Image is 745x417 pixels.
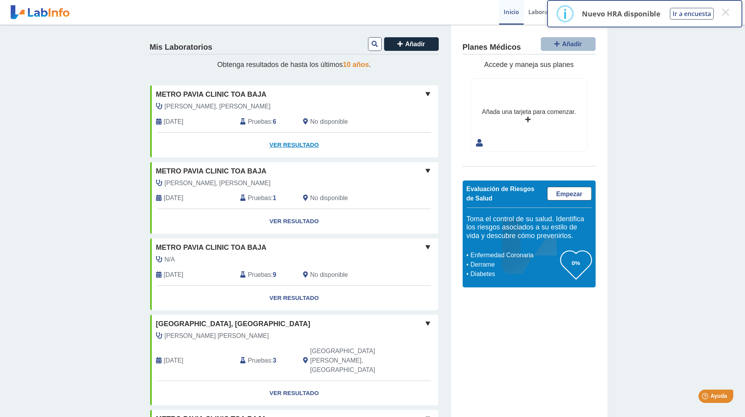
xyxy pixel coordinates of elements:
[467,215,592,240] h5: Toma el control de su salud. Identifica los riesgos asociados a su estilo de vida y descubre cómo...
[156,89,267,100] span: Metro Pavia Clinic Toa Baja
[150,43,212,52] h4: Mis Laboratorios
[310,270,348,280] span: No disponible
[582,9,661,18] p: Nuevo HRA disponible
[273,195,276,201] b: 1
[156,242,267,253] span: Metro Pavia Clinic Toa Baja
[248,270,271,280] span: Pruebas
[165,331,269,341] span: Rosado Rivera, Billy
[150,381,438,406] a: Ver Resultado
[547,187,592,200] a: Empezar
[150,133,438,157] a: Ver Resultado
[150,286,438,310] a: Ver Resultado
[541,37,596,51] button: Añadir
[248,117,271,126] span: Pruebas
[310,193,348,203] span: No disponible
[343,61,369,69] span: 10 años
[405,41,425,47] span: Añadir
[248,193,271,203] span: Pruebas
[164,117,183,126] span: 2025-09-02
[234,193,297,203] div: :
[164,193,183,203] span: 2024-06-28
[234,270,297,280] div: :
[273,118,276,125] b: 6
[310,347,397,375] span: San Juan, PR
[469,269,560,279] li: Diabetes
[217,61,371,69] span: Obtenga resultados de hasta los últimos .
[384,37,439,51] button: Añadir
[234,347,297,375] div: :
[563,7,567,21] div: i
[165,179,271,188] span: Rosado Paso, Christian
[469,251,560,260] li: Enfermedad Coronaria
[560,258,592,268] h3: 0%
[234,117,297,126] div: :
[273,271,276,278] b: 9
[556,191,582,197] span: Empezar
[156,166,267,177] span: Metro Pavia Clinic Toa Baja
[150,209,438,234] a: Ver Resultado
[562,41,582,47] span: Añadir
[165,102,271,111] span: Pena Figueroa, Luis
[164,270,183,280] span: 2024-01-17
[675,386,736,408] iframe: Help widget launcher
[248,356,271,365] span: Pruebas
[718,5,732,19] button: Close this dialog
[484,61,574,69] span: Accede y maneja sus planes
[164,356,183,365] span: 2023-10-30
[482,107,576,117] div: Añada una tarjeta para comenzar.
[273,357,276,364] b: 3
[463,43,521,52] h4: Planes Médicos
[165,255,175,264] span: N/A
[469,260,560,269] li: Derrame
[670,8,714,20] button: Ir a encuesta
[310,117,348,126] span: No disponible
[156,319,311,329] span: [GEOGRAPHIC_DATA], [GEOGRAPHIC_DATA]
[467,186,535,202] span: Evaluación de Riesgos de Salud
